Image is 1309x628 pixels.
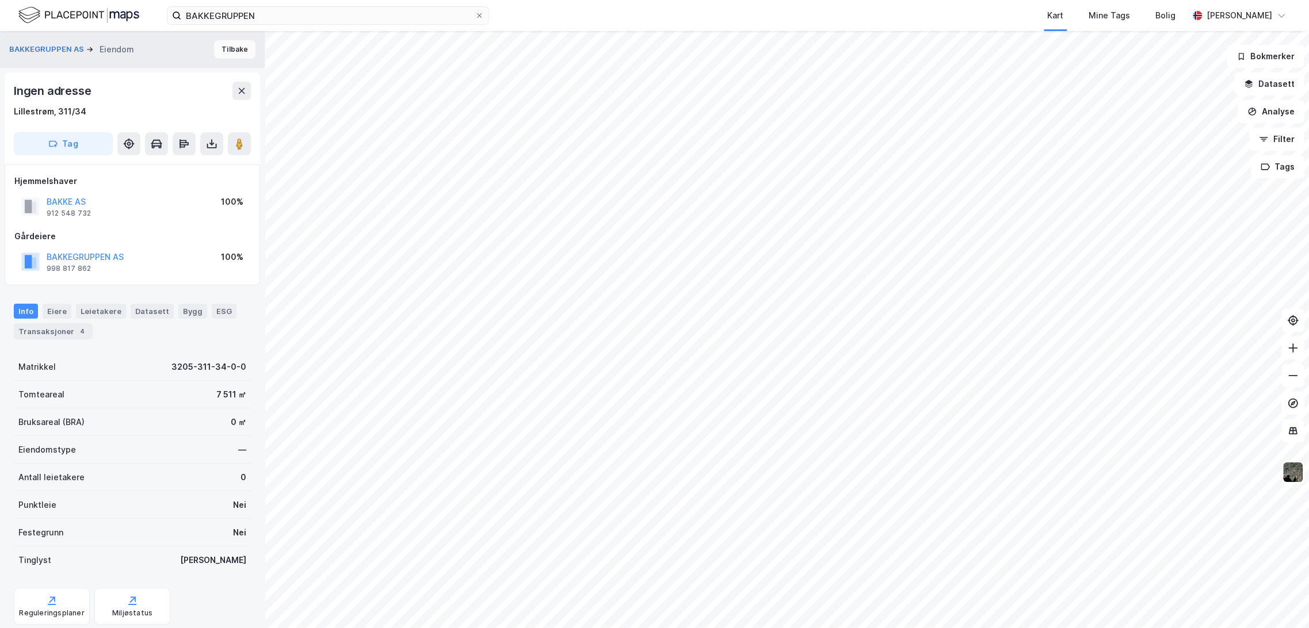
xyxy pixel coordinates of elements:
div: Tinglyst [18,553,51,567]
div: Reguleringsplaner [19,608,84,618]
div: [PERSON_NAME] [180,553,246,567]
div: 3205-311-34-0-0 [171,360,246,374]
iframe: Chat Widget [1251,573,1309,628]
div: 100% [221,250,243,264]
div: Bruksareal (BRA) [18,415,85,429]
div: 7 511 ㎡ [216,388,246,401]
div: Info [14,304,38,319]
div: ESG [212,304,236,319]
div: Leietakere [76,304,126,319]
button: Tilbake [214,40,255,59]
button: BAKKEGRUPPEN AS [9,44,86,55]
div: Kontrollprogram for chat [1251,573,1309,628]
div: — [238,443,246,457]
button: Tags [1251,155,1304,178]
button: Datasett [1234,72,1304,95]
div: Lillestrøm, 311/34 [14,105,86,118]
button: Analyse [1238,100,1304,123]
div: Gårdeiere [14,229,250,243]
div: [PERSON_NAME] [1207,9,1272,22]
div: Miljøstatus [112,608,152,618]
div: Mine Tags [1089,9,1130,22]
div: Hjemmelshaver [14,174,250,188]
button: Tag [14,132,113,155]
img: 9k= [1282,461,1304,483]
div: Tomteareal [18,388,64,401]
input: Søk på adresse, matrikkel, gårdeiere, leietakere eller personer [181,7,475,24]
div: Bygg [178,304,207,319]
button: Bokmerker [1227,45,1304,68]
div: 0 [241,470,246,484]
img: logo.f888ab2527a4732fd821a326f86c7f29.svg [18,5,139,25]
div: 4 [77,326,88,337]
div: Ingen adresse [14,82,93,100]
div: 998 817 862 [47,264,91,273]
div: Eiendomstype [18,443,76,457]
div: Antall leietakere [18,470,85,484]
div: Bolig [1155,9,1176,22]
div: Kart [1047,9,1063,22]
div: Punktleie [18,498,56,512]
div: Datasett [131,304,174,319]
div: Nei [233,498,246,512]
div: Eiere [43,304,71,319]
div: Transaksjoner [14,323,93,339]
div: Eiendom [100,43,134,56]
div: 100% [221,195,243,209]
div: 0 ㎡ [231,415,246,429]
div: 912 548 732 [47,209,91,218]
div: Nei [233,526,246,539]
button: Filter [1249,128,1304,151]
div: Matrikkel [18,360,56,374]
div: Festegrunn [18,526,63,539]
